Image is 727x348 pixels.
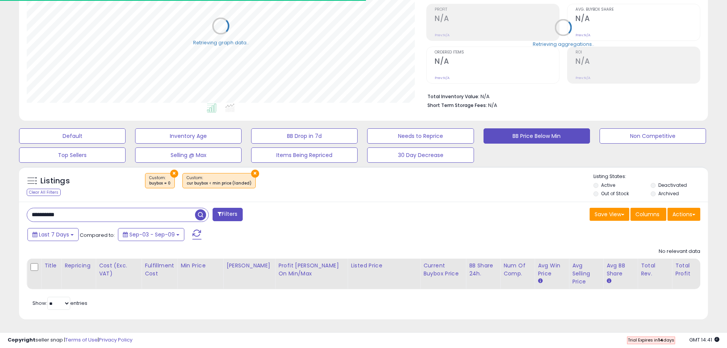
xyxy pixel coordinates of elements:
[193,39,249,46] div: Retrieving graph data..
[187,181,251,186] div: cur buybox < min price (landed)
[538,278,542,285] small: Avg Win Price.
[27,189,61,196] div: Clear All Filters
[658,190,679,197] label: Archived
[32,299,87,307] span: Show: entries
[658,182,687,188] label: Deactivated
[251,170,259,178] button: ×
[533,40,594,47] div: Retrieving aggregations..
[181,262,220,270] div: Min Price
[145,262,174,278] div: Fulfillment Cost
[39,231,69,238] span: Last 7 Days
[19,128,126,144] button: Default
[8,337,132,344] div: seller snap | |
[213,208,242,221] button: Filters
[135,147,242,163] button: Selling @ Max
[19,147,126,163] button: Top Sellers
[27,228,79,241] button: Last 7 Days
[129,231,175,238] span: Sep-03 - Sep-09
[601,182,615,188] label: Active
[606,262,634,278] div: Avg BB Share
[170,170,178,178] button: ×
[658,337,663,343] b: 14
[149,175,171,186] span: Custom:
[64,262,92,270] div: Repricing
[667,208,700,221] button: Actions
[538,262,566,278] div: Avg Win Price
[675,262,703,278] div: Total Profit
[65,336,98,343] a: Terms of Use
[601,190,629,197] label: Out of Stock
[275,259,348,289] th: The percentage added to the cost of goods (COGS) that forms the calculator for Min & Max prices.
[40,176,70,186] h5: Listings
[118,228,184,241] button: Sep-03 - Sep-09
[659,248,700,255] div: No relevant data
[630,208,666,221] button: Columns
[590,208,629,221] button: Save View
[689,336,719,343] span: 2025-09-17 14:41 GMT
[503,262,531,278] div: Num of Comp.
[572,262,600,286] div: Avg Selling Price
[423,262,463,278] div: Current Buybox Price
[484,128,590,144] button: BB Price Below Min
[606,278,611,285] small: Avg BB Share.
[278,262,344,278] div: Profit [PERSON_NAME] on Min/Max
[251,147,358,163] button: Items Being Repriced
[80,231,115,239] span: Compared to:
[251,128,358,144] button: BB Drop in 7d
[351,262,417,270] div: Listed Price
[8,336,35,343] strong: Copyright
[187,175,251,186] span: Custom:
[641,262,669,278] div: Total Rev.
[600,128,706,144] button: Non Competitive
[44,262,58,270] div: Title
[469,262,497,278] div: BB Share 24h.
[628,337,674,343] span: Trial Expires in days
[635,210,659,218] span: Columns
[99,336,132,343] a: Privacy Policy
[367,128,474,144] button: Needs to Reprice
[99,262,138,278] div: Cost (Exc. VAT)
[226,262,272,270] div: [PERSON_NAME]
[149,181,171,186] div: buybox = 0
[593,173,708,180] p: Listing States:
[367,147,474,163] button: 30 Day Decrease
[135,128,242,144] button: Inventory Age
